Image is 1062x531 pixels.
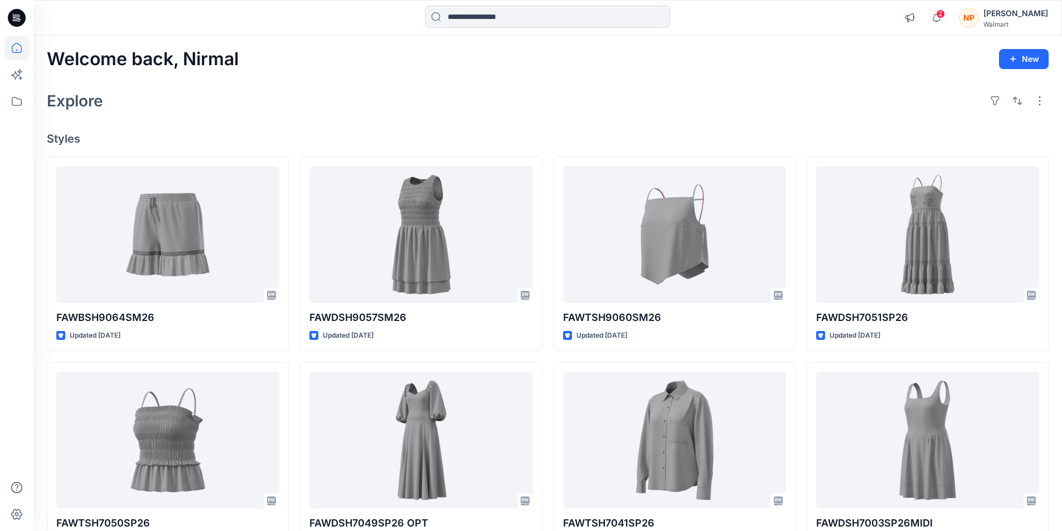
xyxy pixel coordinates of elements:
[309,515,532,531] p: FAWDSH7049SP26 OPT
[936,9,945,18] span: 2
[830,330,880,342] p: Updated [DATE]
[983,7,1048,20] div: [PERSON_NAME]
[563,372,786,509] a: FAWTSH7041SP26
[816,515,1039,531] p: FAWDSH7003SP26MIDI
[959,8,979,28] div: NP
[983,20,1048,28] div: Walmart
[816,166,1039,304] a: FAWDSH7051SP26
[56,310,279,325] p: FAWBSH9064SM26
[70,330,120,342] p: Updated [DATE]
[309,166,532,304] a: FAWDSH9057SM26
[309,310,532,325] p: FAWDSH9057SM26
[323,330,374,342] p: Updated [DATE]
[563,166,786,304] a: FAWTSH9060SM26
[56,372,279,509] a: FAWTSH7050SP26
[563,515,786,531] p: FAWTSH7041SP26
[999,49,1049,69] button: New
[47,132,1049,145] h4: Styles
[56,166,279,304] a: FAWBSH9064SM26
[563,310,786,325] p: FAWTSH9060SM26
[576,330,627,342] p: Updated [DATE]
[816,372,1039,509] a: FAWDSH7003SP26MIDI
[56,515,279,531] p: FAWTSH7050SP26
[309,372,532,509] a: FAWDSH7049SP26 OPT
[816,310,1039,325] p: FAWDSH7051SP26
[47,92,103,110] h2: Explore
[47,49,239,70] h2: Welcome back, Nirmal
